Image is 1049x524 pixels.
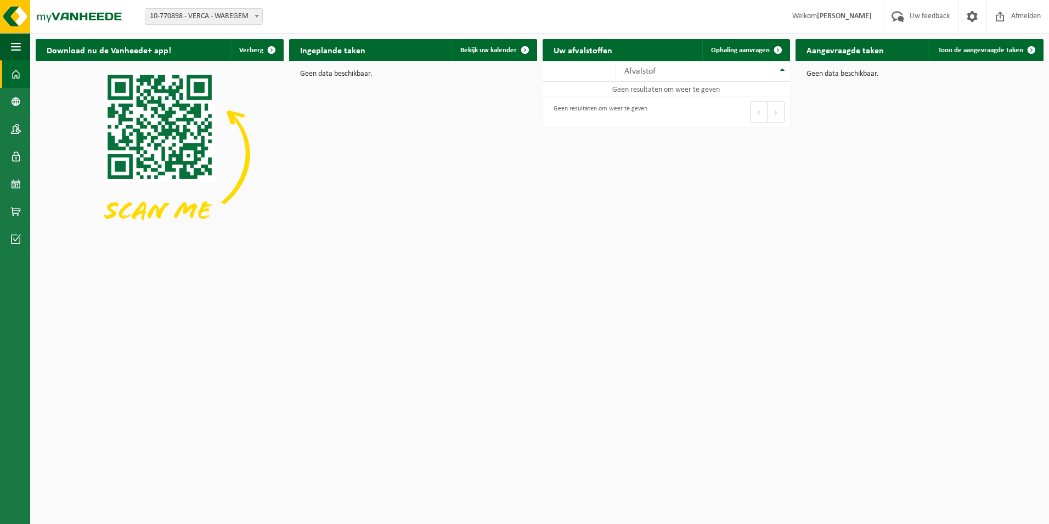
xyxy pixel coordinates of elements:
h2: Download nu de Vanheede+ app! [36,39,182,60]
p: Geen data beschikbaar. [807,70,1033,78]
strong: [PERSON_NAME] [817,12,872,20]
a: Toon de aangevraagde taken [929,39,1042,61]
button: Next [768,101,785,123]
button: Previous [750,101,768,123]
span: Toon de aangevraagde taken [938,47,1023,54]
h2: Uw afvalstoffen [543,39,623,60]
span: Verberg [239,47,263,54]
button: Verberg [230,39,283,61]
span: 10-770898 - VERCA - WAREGEM [145,8,263,25]
span: Afvalstof [624,67,656,76]
h2: Aangevraagde taken [796,39,895,60]
div: Geen resultaten om weer te geven [548,100,647,124]
a: Ophaling aanvragen [702,39,789,61]
p: Geen data beschikbaar. [300,70,526,78]
td: Geen resultaten om weer te geven [543,82,791,97]
img: Download de VHEPlus App [36,61,284,247]
a: Bekijk uw kalender [452,39,536,61]
h2: Ingeplande taken [289,39,376,60]
span: Bekijk uw kalender [460,47,517,54]
span: Ophaling aanvragen [711,47,770,54]
span: 10-770898 - VERCA - WAREGEM [145,9,262,24]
